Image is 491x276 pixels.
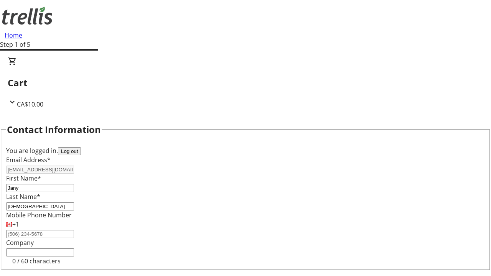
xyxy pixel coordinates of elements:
[6,211,72,219] label: Mobile Phone Number
[6,238,34,247] label: Company
[6,230,74,238] input: (506) 234-5678
[6,146,485,155] div: You are logged in.
[7,123,101,136] h2: Contact Information
[6,174,41,182] label: First Name*
[58,147,81,155] button: Log out
[12,257,61,265] tr-character-limit: 0 / 60 characters
[8,76,483,90] h2: Cart
[6,192,40,201] label: Last Name*
[6,156,51,164] label: Email Address*
[17,100,43,108] span: CA$10.00
[8,57,483,109] div: CartCA$10.00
